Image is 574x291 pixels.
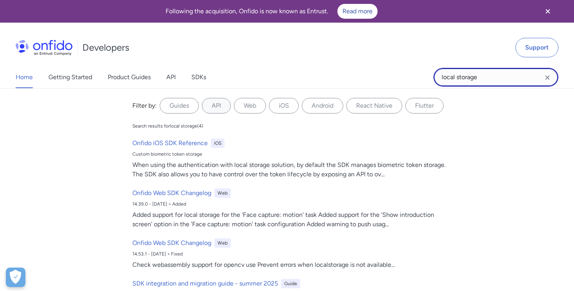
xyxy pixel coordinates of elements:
[337,4,378,19] a: Read more
[214,188,231,198] div: Web
[160,98,199,114] label: Guides
[132,238,211,248] h6: Onfido Web SDK Changelog
[132,160,448,179] div: When using the authentication with local storage solution, by default the SDK manages biometric t...
[234,98,266,114] label: Web
[132,279,278,288] h6: SDK integration and migration guide - summer 2025
[132,260,448,270] div: Check webassembly support for opencv use Prevent errors when localstorage is not available ...
[132,123,203,129] div: Search results for local storage ( 4 )
[132,210,448,229] div: Added support for local storage for the 'Face capture: motion' task Added support for the 'Show i...
[132,101,157,110] div: Filter by:
[533,2,562,21] button: Close banner
[166,66,176,88] a: API
[82,41,129,54] h1: Developers
[211,138,225,148] div: iOS
[405,98,444,114] label: Flutter
[433,68,558,87] input: Onfido search input field
[281,279,300,288] div: Guide
[129,135,451,182] a: Onfido iOS SDK ReferenceiOSCustom biometric token storageWhen using the authentication with local...
[132,138,208,148] h6: Onfido iOS SDK Reference
[202,98,231,114] label: API
[132,201,448,207] div: 14.39.0 - [DATE] > Added
[129,235,451,273] a: Onfido Web SDK ChangelogWeb14.53.1 - [DATE] > FixedCheck webassembly support for opencv use Preve...
[6,268,25,287] button: Open Preferences
[346,98,402,114] label: React Native
[269,98,299,114] label: iOS
[6,268,25,287] div: Cookie Preferences
[132,251,448,257] div: 14.53.1 - [DATE] > Fixed
[132,188,211,198] h6: Onfido Web SDK Changelog
[302,98,343,114] label: Android
[543,73,552,82] svg: Clear search field button
[108,66,151,88] a: Product Guides
[129,185,451,232] a: Onfido Web SDK ChangelogWeb14.39.0 - [DATE] > AddedAdded support for local storage for the 'Face ...
[543,7,553,16] svg: Close banner
[9,4,533,19] div: Following the acquisition, Onfido is now known as Entrust.
[16,40,73,55] img: Onfido Logo
[132,151,448,157] div: Custom biometric token storage
[48,66,92,88] a: Getting Started
[515,38,558,57] a: Support
[191,66,206,88] a: SDKs
[16,66,33,88] a: Home
[214,238,231,248] div: Web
